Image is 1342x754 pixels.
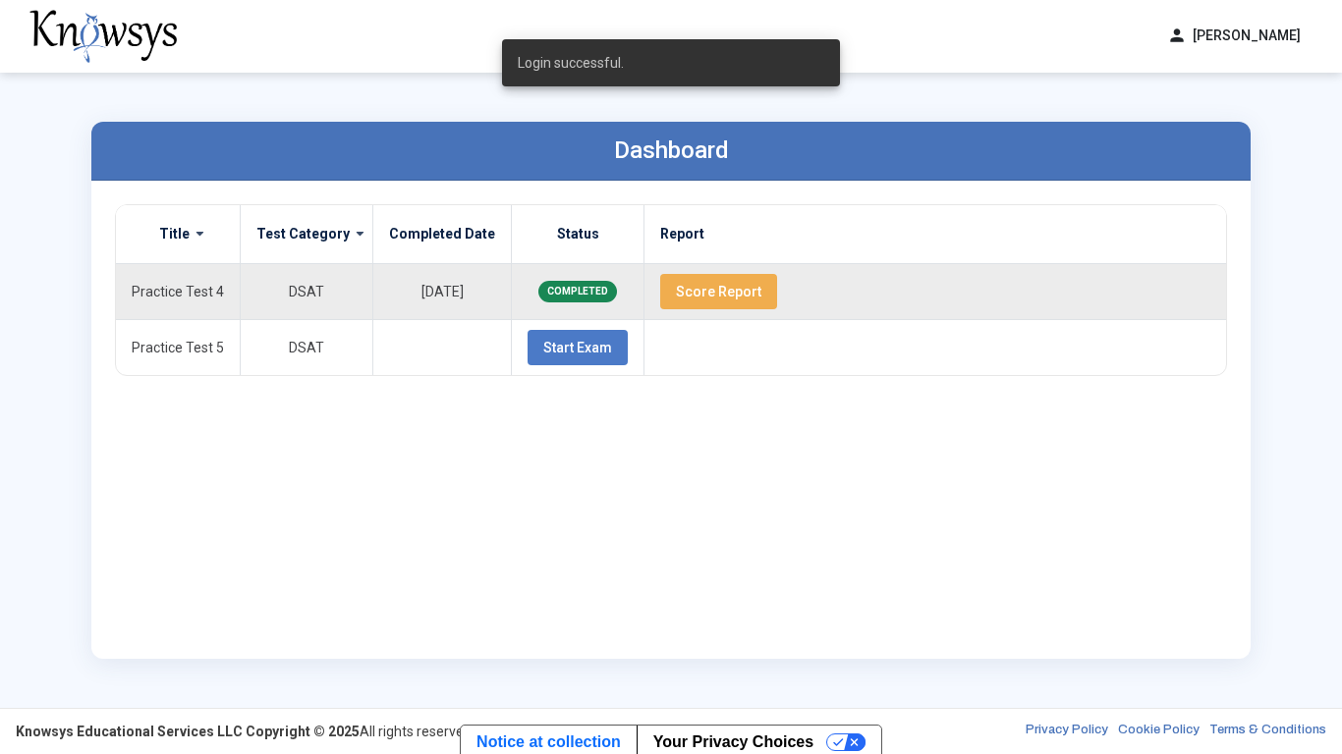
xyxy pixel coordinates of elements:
[1209,722,1326,741] a: Terms & Conditions
[512,205,644,264] th: Status
[16,724,360,739] strong: Knowsys Educational Services LLC Copyright © 2025
[528,330,628,365] button: Start Exam
[1026,722,1108,741] a: Privacy Policy
[543,340,612,355] span: Start Exam
[241,319,373,375] td: DSAT
[538,281,617,302] span: COMPLETED
[373,263,512,319] td: [DATE]
[644,205,1227,264] th: Report
[676,284,761,299] span: Score Report
[256,225,350,242] label: Test Category
[116,263,241,319] td: Practice Test 4
[1118,722,1200,741] a: Cookie Policy
[614,136,729,164] label: Dashboard
[241,263,373,319] td: DSAT
[1167,26,1187,46] span: person
[29,10,177,63] img: knowsys-logo.png
[159,225,190,242] label: Title
[16,722,475,741] div: All rights reserved.
[116,319,241,375] td: Practice Test 5
[660,274,777,309] button: Score Report
[518,53,624,73] span: Login successful.
[389,225,495,242] label: Completed Date
[1155,20,1313,52] button: person[PERSON_NAME]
